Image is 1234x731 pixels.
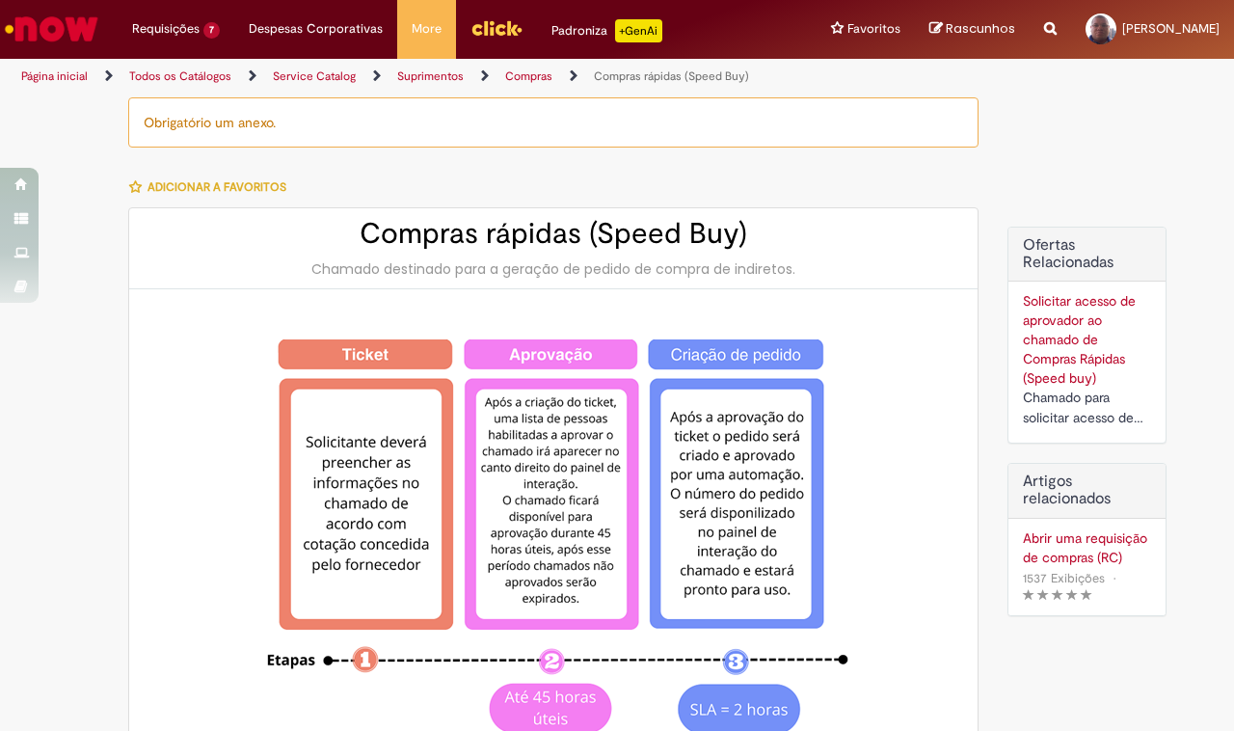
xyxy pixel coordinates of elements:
img: ServiceNow [2,10,101,48]
button: Adicionar a Favoritos [128,167,297,207]
span: 1537 Exibições [1023,570,1105,586]
span: [PERSON_NAME] [1122,20,1220,37]
a: Rascunhos [929,20,1015,39]
a: Service Catalog [273,68,356,84]
p: +GenAi [615,19,662,42]
h3: Artigos relacionados [1023,474,1151,507]
a: Solicitar acesso de aprovador ao chamado de Compras Rápidas (Speed buy) [1023,292,1136,387]
span: Requisições [132,19,200,39]
ul: Trilhas de página [14,59,808,95]
div: Padroniza [551,19,662,42]
span: Despesas Corporativas [249,19,383,39]
span: Favoritos [847,19,900,39]
a: Abrir uma requisição de compras (RC) [1023,528,1151,567]
span: • [1109,565,1120,591]
h2: Compras rápidas (Speed Buy) [148,218,958,250]
a: Compras [505,68,552,84]
div: Chamado destinado para a geração de pedido de compra de indiretos. [148,259,958,279]
a: Página inicial [21,68,88,84]
div: Ofertas Relacionadas [1007,227,1167,444]
span: 7 [203,22,220,39]
div: Obrigatório um anexo. [128,97,979,148]
span: Adicionar a Favoritos [148,179,286,195]
a: Compras rápidas (Speed Buy) [594,68,749,84]
a: Suprimentos [397,68,464,84]
a: Todos os Catálogos [129,68,231,84]
img: click_logo_yellow_360x200.png [470,14,523,42]
h2: Ofertas Relacionadas [1023,237,1151,271]
span: More [412,19,442,39]
div: Chamado para solicitar acesso de aprovador ao ticket de Speed buy [1023,388,1151,428]
span: Rascunhos [946,19,1015,38]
